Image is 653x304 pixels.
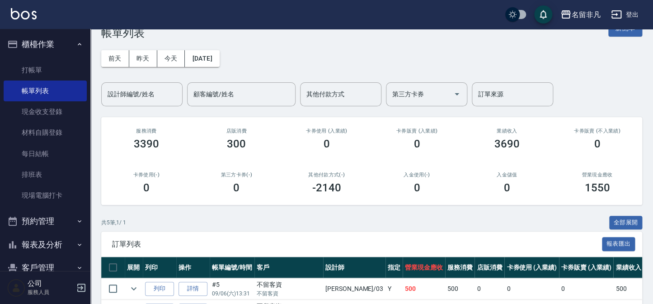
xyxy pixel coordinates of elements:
[157,50,185,67] button: 今天
[254,257,323,278] th: 客戶
[445,257,475,278] th: 服務消費
[413,181,420,194] h3: 0
[233,181,240,194] h3: 0
[504,278,559,299] td: 0
[125,257,143,278] th: 展開
[323,257,385,278] th: 設計師
[101,50,129,67] button: 前天
[385,278,403,299] td: Y
[613,257,643,278] th: 業績收入
[609,216,643,230] button: 全部展開
[112,240,602,249] span: 訂單列表
[4,60,87,81] a: 打帳單
[608,24,642,32] a: 新開單
[584,181,610,194] h3: 1550
[28,279,74,288] h5: 公司
[474,278,504,299] td: 0
[202,172,271,178] h2: 第三方卡券(-)
[129,50,157,67] button: 昨天
[4,233,87,256] button: 報表及分析
[413,138,420,150] h3: 0
[7,279,25,297] img: Person
[101,218,126,227] p: 共 5 筆, 1 / 1
[4,185,87,206] a: 現場電腦打卡
[594,138,600,150] h3: 0
[179,282,207,296] a: 詳情
[474,257,504,278] th: 店販消費
[559,278,614,299] td: 0
[143,257,176,278] th: 列印
[324,138,330,150] h3: 0
[4,256,87,280] button: 客戶管理
[257,290,321,298] p: 不留客資
[4,122,87,143] a: 材料自購登錄
[613,278,643,299] td: 500
[602,239,635,248] a: 報表匯出
[504,257,559,278] th: 卡券使用 (入業績)
[212,290,252,298] p: 09/06 (六) 13:31
[145,282,174,296] button: 列印
[403,278,445,299] td: 500
[176,257,210,278] th: 操作
[202,128,271,134] h2: 店販消費
[4,33,87,56] button: 櫃檯作業
[257,280,321,290] div: 不留客資
[504,181,510,194] h3: 0
[4,81,87,101] a: 帳單列表
[292,172,361,178] h2: 其他付款方式(-)
[571,9,600,20] div: 名留非凡
[563,128,632,134] h2: 卡券販賣 (不入業績)
[292,128,361,134] h2: 卡券使用 (入業績)
[385,257,403,278] th: 指定
[28,288,74,296] p: 服務人員
[559,257,614,278] th: 卡券販賣 (入業績)
[134,138,159,150] h3: 3390
[563,172,632,178] h2: 營業現金應收
[4,209,87,233] button: 預約管理
[312,181,341,194] h3: -2140
[383,172,451,178] h2: 入金使用(-)
[494,138,520,150] h3: 3690
[4,164,87,185] a: 排班表
[383,128,451,134] h2: 卡券販賣 (入業績)
[112,172,181,178] h2: 卡券使用(-)
[534,5,552,24] button: save
[101,27,145,39] h3: 帳單列表
[112,128,181,134] h3: 服務消費
[210,278,254,299] td: #5
[450,87,464,101] button: Open
[557,5,604,24] button: 名留非凡
[4,101,87,122] a: 現金收支登錄
[11,8,37,19] img: Logo
[227,138,246,150] h3: 300
[323,278,385,299] td: [PERSON_NAME] /03
[127,282,141,295] button: expand row
[4,143,87,164] a: 每日結帳
[403,257,445,278] th: 營業現金應收
[143,181,150,194] h3: 0
[445,278,475,299] td: 500
[473,128,541,134] h2: 業績收入
[210,257,254,278] th: 帳單編號/時間
[473,172,541,178] h2: 入金儲值
[185,50,219,67] button: [DATE]
[602,237,635,251] button: 報表匯出
[607,6,642,23] button: 登出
